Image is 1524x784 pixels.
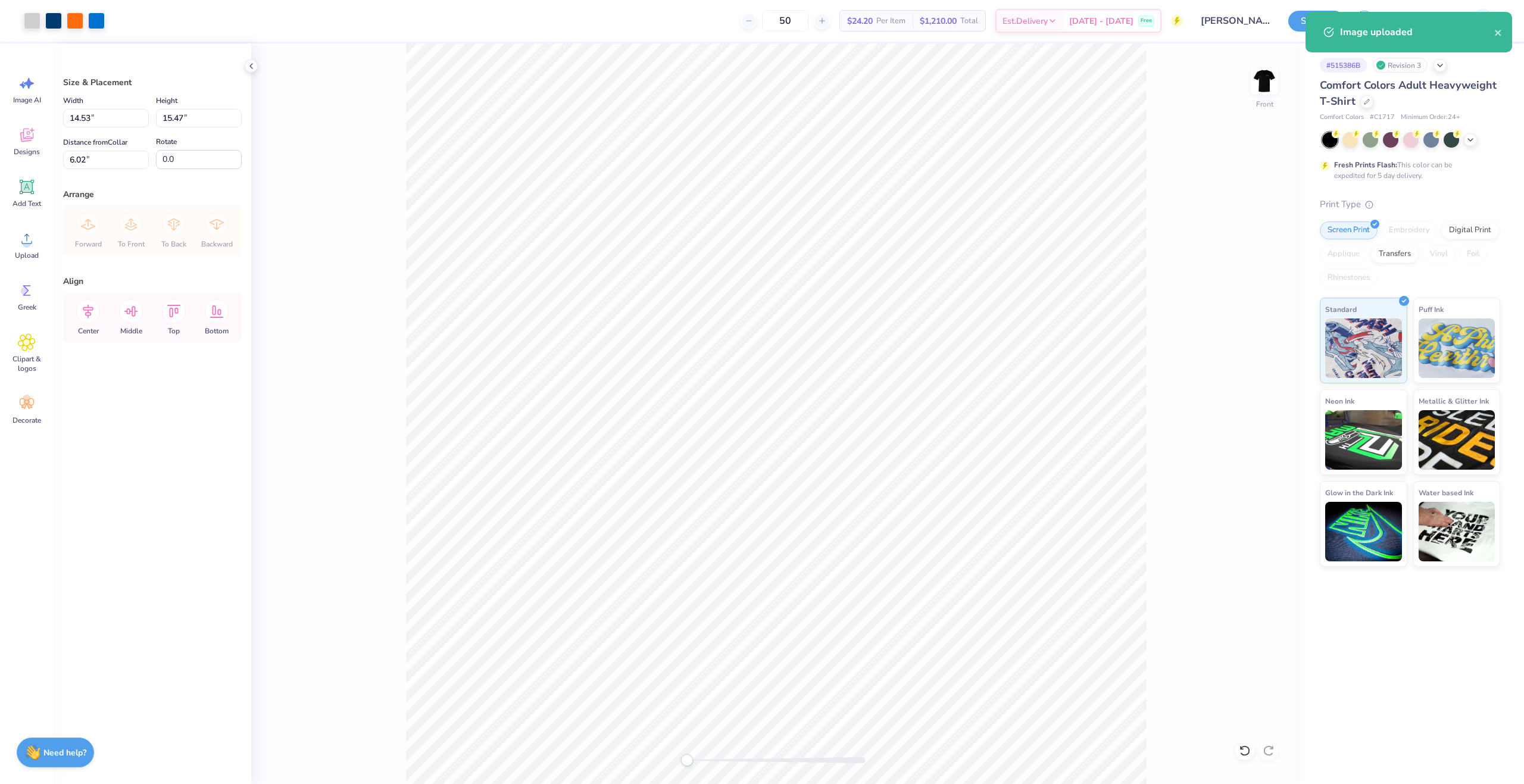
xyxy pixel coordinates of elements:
[1389,9,1500,33] a: [PERSON_NAME]
[1141,17,1152,25] span: Free
[1288,11,1345,32] button: Save
[13,95,41,105] span: Image AI
[1325,318,1402,378] img: Standard
[63,76,242,89] div: Size & Placement
[156,93,177,108] label: Height
[960,15,978,27] span: Total
[15,251,39,260] span: Upload
[1320,198,1500,211] div: Print Type
[168,326,180,336] span: Top
[1371,245,1419,263] div: Transfers
[1494,25,1503,39] button: close
[63,135,127,149] label: Distance from Collar
[920,15,957,27] span: $1,210.00
[7,354,46,373] span: Clipart & logos
[1320,221,1378,239] div: Screen Print
[1419,502,1495,561] img: Water based Ink
[1325,486,1393,499] span: Glow in the Dark Ink
[13,416,41,425] span: Decorate
[1320,245,1367,263] div: Applique
[1381,221,1438,239] div: Embroidery
[1325,502,1402,561] img: Glow in the Dark Ink
[1459,245,1487,263] div: Foil
[1256,99,1273,110] div: Front
[13,199,41,208] span: Add Text
[1320,269,1378,287] div: Rhinestones
[1325,395,1354,407] span: Neon Ink
[1419,410,1495,470] img: Metallic & Glitter Ink
[205,326,229,336] span: Bottom
[1401,113,1460,123] span: Minimum Order: 24 +
[1340,25,1494,39] div: Image uploaded
[1334,160,1397,170] strong: Fresh Prints Flash:
[1003,15,1048,27] span: Est. Delivery
[876,15,905,27] span: Per Item
[762,10,808,32] input: – –
[63,93,83,108] label: Width
[1253,69,1276,93] img: Front
[1325,410,1402,470] img: Neon Ink
[1320,58,1367,73] div: # 515386B
[681,754,693,766] div: Accessibility label
[1471,9,1495,33] img: Josephine Amber Orros
[78,326,99,336] span: Center
[1320,78,1497,108] span: Comfort Colors Adult Heavyweight T-Shirt
[1370,113,1395,123] span: # C1717
[1334,160,1481,181] div: This color can be expedited for 5 day delivery.
[156,135,177,149] label: Rotate
[1373,58,1428,73] div: Revision 3
[63,275,242,288] div: Align
[1422,245,1456,263] div: Vinyl
[18,302,36,312] span: Greek
[1325,303,1357,316] span: Standard
[1441,221,1499,239] div: Digital Print
[120,326,142,336] span: Middle
[43,747,86,758] strong: Need help?
[1192,9,1279,33] input: Untitled Design
[1419,395,1489,407] span: Metallic & Glitter Ink
[14,147,40,157] span: Designs
[1419,486,1473,499] span: Water based Ink
[1069,15,1133,27] span: [DATE] - [DATE]
[847,15,873,27] span: $24.20
[1419,303,1444,316] span: Puff Ink
[63,188,242,201] div: Arrange
[1320,113,1364,123] span: Comfort Colors
[1419,318,1495,378] img: Puff Ink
